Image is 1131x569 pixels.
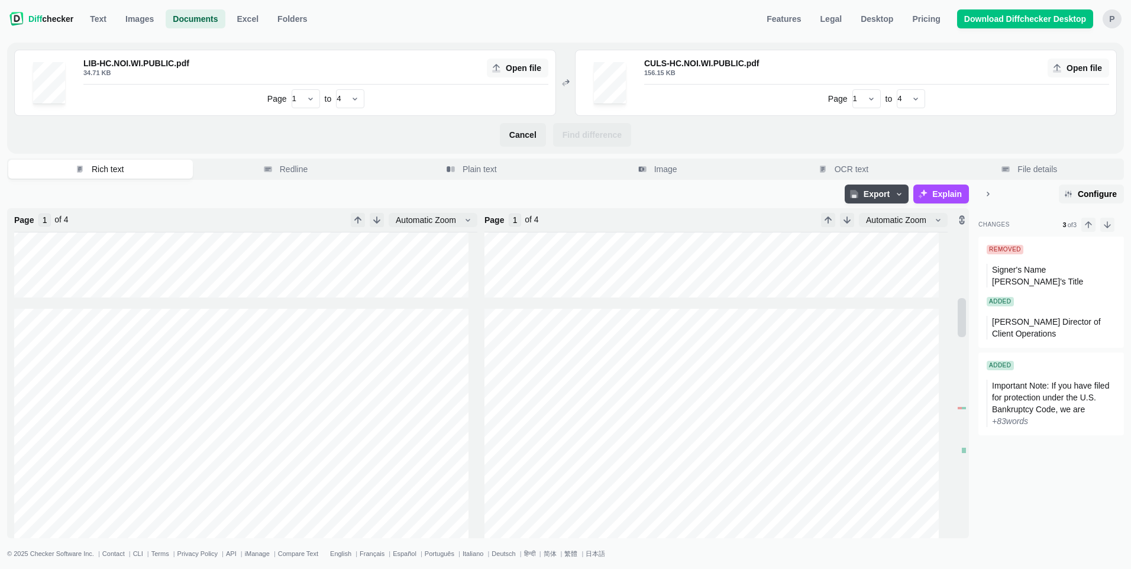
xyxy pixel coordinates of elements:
[330,550,351,557] a: English
[787,353,813,366] tspan: Vehicle
[534,215,539,224] span: 4
[215,373,242,386] tspan: Vehicle
[141,373,148,386] tspan: of
[564,550,577,557] a: 繁體
[370,213,384,227] button: Next Page
[76,383,86,396] tspan: (3)
[987,245,1023,254] div: Removed
[734,353,741,366] tspan: to
[1064,62,1104,74] span: Open file
[640,424,678,437] tspan: payments,
[864,363,887,376] tspan: Notice
[841,455,861,468] tspan: again
[644,67,1043,79] div: 156.15 KB
[511,363,547,376] tspan: (redeem),
[957,213,967,227] button: Lock scroll
[203,383,234,396] tspan: account.
[653,445,660,458] tspan: of
[525,435,573,448] tspan: repossession
[639,363,652,376] tspan: can
[821,213,835,227] button: Previous Page
[41,383,58,396] tspan: owe,
[41,373,71,386] tspan: carefully
[1100,218,1114,232] button: Next Change
[511,445,535,458] tspan: shown
[202,373,213,386] tspan: the
[89,383,124,396] tspan: additional
[96,373,138,386] tspan: explanation
[1081,218,1096,232] button: Previous Change
[60,383,74,396] tspan: and
[793,435,822,448] tspan: Amount
[14,214,34,226] strong: Page
[644,57,1043,69] div: CULS-HC.NOI.WI.PUBLIC.pdf
[992,317,1103,338] span: [PERSON_NAME] Director of Client Operations
[652,163,680,175] span: Image
[582,424,591,437] tspan: us
[818,13,845,25] span: Legal
[511,435,523,448] tspan: our
[1063,221,1067,228] span: 3
[828,93,848,105] span: Page
[170,13,220,25] span: Documents
[759,363,784,376] tspan: Please
[510,424,521,437] tspan: we
[1048,59,1109,77] label: right document upload
[500,123,546,147] button: Cancel
[123,13,156,25] span: Images
[150,373,160,386] tspan: (1)
[773,353,784,366] tspan: the
[978,185,997,203] button: Minimize sidebar
[697,353,713,366] tspan: your
[871,424,891,437] tspan: some
[64,215,69,224] span: 4
[769,424,783,437] tspan: and
[624,424,638,437] tspan: due
[624,363,637,376] tspan: you
[7,550,102,557] li: © 2025 Checker Software Inc.
[978,221,1010,228] div: Changes
[463,550,483,557] a: Italiano
[85,373,94,386] tspan: an
[680,424,693,437] tspan: any
[671,435,705,448] tspan: reinstate,
[706,435,719,448] tspan: you
[83,67,482,79] div: 34.71 KB
[858,13,896,25] span: Desktop
[855,424,868,437] tspan: and
[660,435,668,448] tspan: To
[859,213,948,227] button: Automatic Zoom
[593,424,604,437] tspan: the
[679,455,697,468] tspan: must
[8,160,193,179] button: Rich text
[520,465,536,478] tspan: your
[118,9,161,28] a: Images
[576,435,610,448] tspan: expenses
[235,13,261,25] span: Excel
[740,363,757,376] tspan: less.
[9,9,73,28] a: Diffchecker
[295,373,306,386] tspan: we
[905,9,947,28] a: Pricing
[695,424,719,437] tspan: unpaid
[663,445,676,458] tspan: this
[166,9,225,28] a: Documents
[758,445,785,458] tspan: provide
[151,550,169,557] a: Terms
[88,13,109,25] span: Text
[28,14,42,24] span: Diff
[827,353,858,366] tspan: payment
[425,550,454,557] a: Português
[325,93,332,105] span: to
[752,160,936,179] button: OCR text
[245,550,270,557] a: iManage
[188,373,200,386] tspan: get
[837,424,853,437] tspan: due,
[194,160,379,179] button: Redline
[545,424,554,437] tspan: by
[185,383,201,396] tspan: your
[741,445,755,458] tspan: also
[270,9,315,28] button: Folders
[28,13,73,25] span: checker
[849,363,862,376] tspan: this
